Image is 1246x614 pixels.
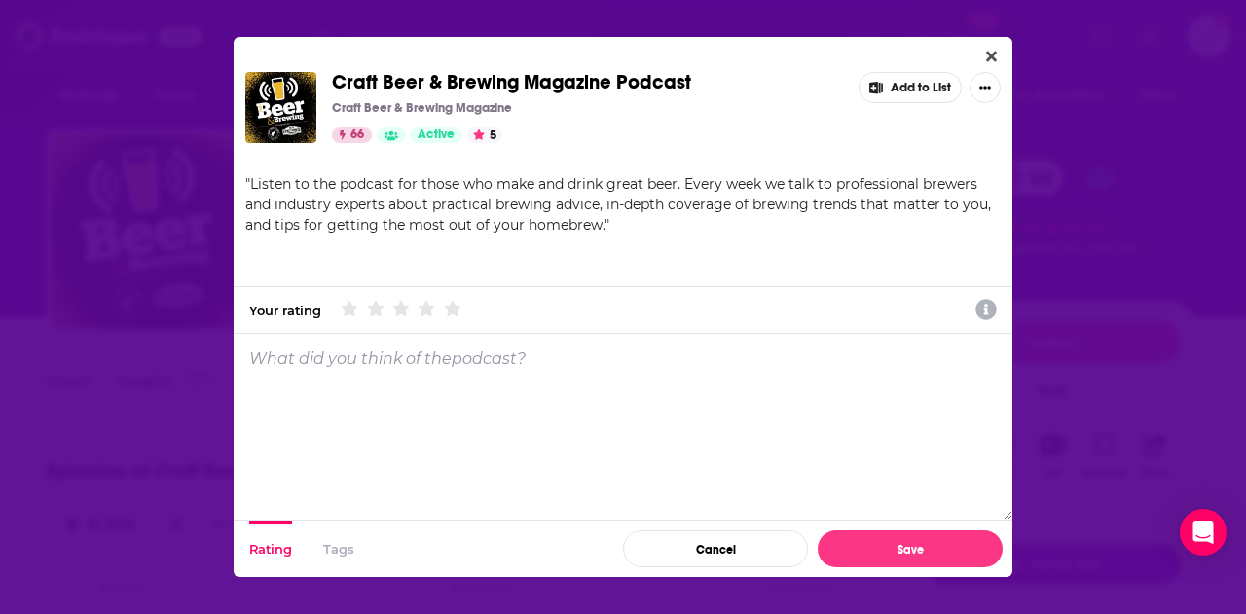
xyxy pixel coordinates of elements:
[418,126,455,145] span: Active
[249,303,321,318] div: Your rating
[245,175,991,234] span: " "
[623,530,808,567] button: Cancel
[332,127,372,143] a: 66
[467,127,502,143] button: 5
[818,530,1003,567] button: Save
[410,127,462,143] a: Active
[332,72,691,93] a: Craft Beer & Brewing Magazine Podcast
[323,521,354,577] button: Tags
[332,100,512,116] p: Craft Beer & Brewing Magazine
[1180,509,1227,556] div: Open Intercom Messenger
[859,72,962,103] button: Add to List
[245,72,316,143] img: Craft Beer & Brewing Magazine Podcast
[978,45,1005,69] button: Close
[970,72,1001,103] button: Show More Button
[975,297,997,324] a: Show additional information
[245,175,991,234] span: Listen to the podcast for those who make and drink great beer. Every week we talk to professional...
[332,70,691,94] span: Craft Beer & Brewing Magazine Podcast
[249,349,526,368] p: What did you think of the podcast ?
[249,521,292,577] button: Rating
[350,126,364,145] span: 66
